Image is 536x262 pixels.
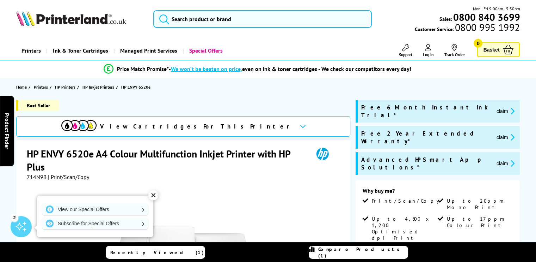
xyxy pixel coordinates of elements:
[361,130,491,145] span: Free 2 Year Extended Warranty*
[110,249,204,256] span: Recently Viewed (1)
[113,42,183,60] a: Managed Print Services
[148,190,158,200] div: ✕
[121,83,150,91] span: HP ENVY 6520e
[494,133,517,141] button: promo-description
[363,187,513,198] div: Why buy me?
[16,11,144,28] a: Printerland Logo
[309,246,408,259] a: Compare Products (1)
[16,100,59,111] span: Best Seller
[42,218,148,229] a: Subscribe for Special Offers
[306,147,339,160] img: HP
[48,173,89,180] span: | Print/Scan/Copy
[55,83,75,91] span: HP Printers
[4,63,511,75] li: modal_Promise
[483,45,499,54] span: Basket
[171,65,242,72] span: We won’t be beaten on price,
[423,44,433,57] a: Log In
[447,198,511,210] span: Up to 20ppm Mono Print
[82,83,116,91] a: HP Inkjet Printers
[27,173,47,180] span: 714N9B
[11,214,18,221] div: 2
[444,44,464,57] a: Track Order
[474,39,482,48] span: 0
[423,52,433,57] span: Log In
[53,42,108,60] span: Ink & Toner Cartridges
[106,246,205,259] a: Recently Viewed (1)
[183,42,228,60] a: Special Offers
[399,52,412,57] span: Support
[494,107,517,115] button: promo-description
[473,5,520,12] span: Mon - Fri 9:00am - 5:30pm
[34,83,50,91] a: Printers
[494,159,517,167] button: promo-description
[361,103,491,119] span: Free 6 Month Instant Ink Trial*
[399,44,412,57] a: Support
[318,246,408,259] span: Compare Products (1)
[454,24,520,31] span: 0800 995 1992
[55,83,77,91] a: HP Printers
[100,123,294,130] span: View Cartridges For This Printer
[42,204,148,215] a: View our Special Offers
[415,24,520,32] span: Customer Service:
[46,42,113,60] a: Ink & Toner Cartridges
[153,10,372,28] input: Search product or brand
[169,65,411,72] div: - even on ink & toner cartridges - We check our competitors every day!
[16,83,29,91] a: Home
[82,83,114,91] span: HP Inkjet Printers
[452,14,520,20] a: 0800 840 3699
[372,216,436,241] span: Up to 4,800 x 1,200 Optimised dpi Print
[27,147,306,173] h1: HP ENVY 6520e A4 Colour Multifunction Inkjet Printer with HP Plus
[372,198,444,204] span: Print/Scan/Copy
[439,16,452,22] span: Sales:
[61,120,97,131] img: View Cartridges
[361,156,491,171] span: Advanced HP Smart App Solutions*
[4,113,11,149] span: Product Finder
[117,65,169,72] span: Price Match Promise*
[121,83,152,91] a: HP ENVY 6520e
[447,216,511,228] span: Up to 17ppm Colour Print
[16,42,46,60] a: Printers
[16,11,126,26] img: Printerland Logo
[453,11,520,24] b: 0800 840 3699
[477,42,520,57] a: Basket 0
[16,83,27,91] span: Home
[34,83,48,91] span: Printers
